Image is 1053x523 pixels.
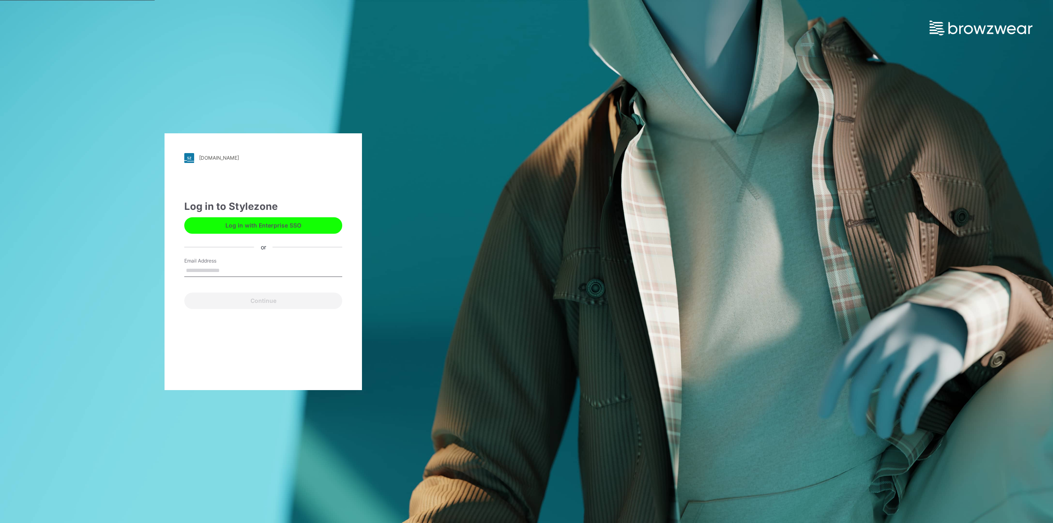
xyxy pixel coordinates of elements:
[184,217,342,234] button: Log in with Enterprise SSO
[930,21,1032,35] img: browzwear-logo.e42bd6dac1945053ebaf764b6aa21510.svg
[254,243,273,251] div: or
[184,199,342,214] div: Log in to Stylezone
[199,155,239,161] div: [DOMAIN_NAME]
[184,153,342,163] a: [DOMAIN_NAME]
[184,153,194,163] img: stylezone-logo.562084cfcfab977791bfbf7441f1a819.svg
[184,257,242,265] label: Email Address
